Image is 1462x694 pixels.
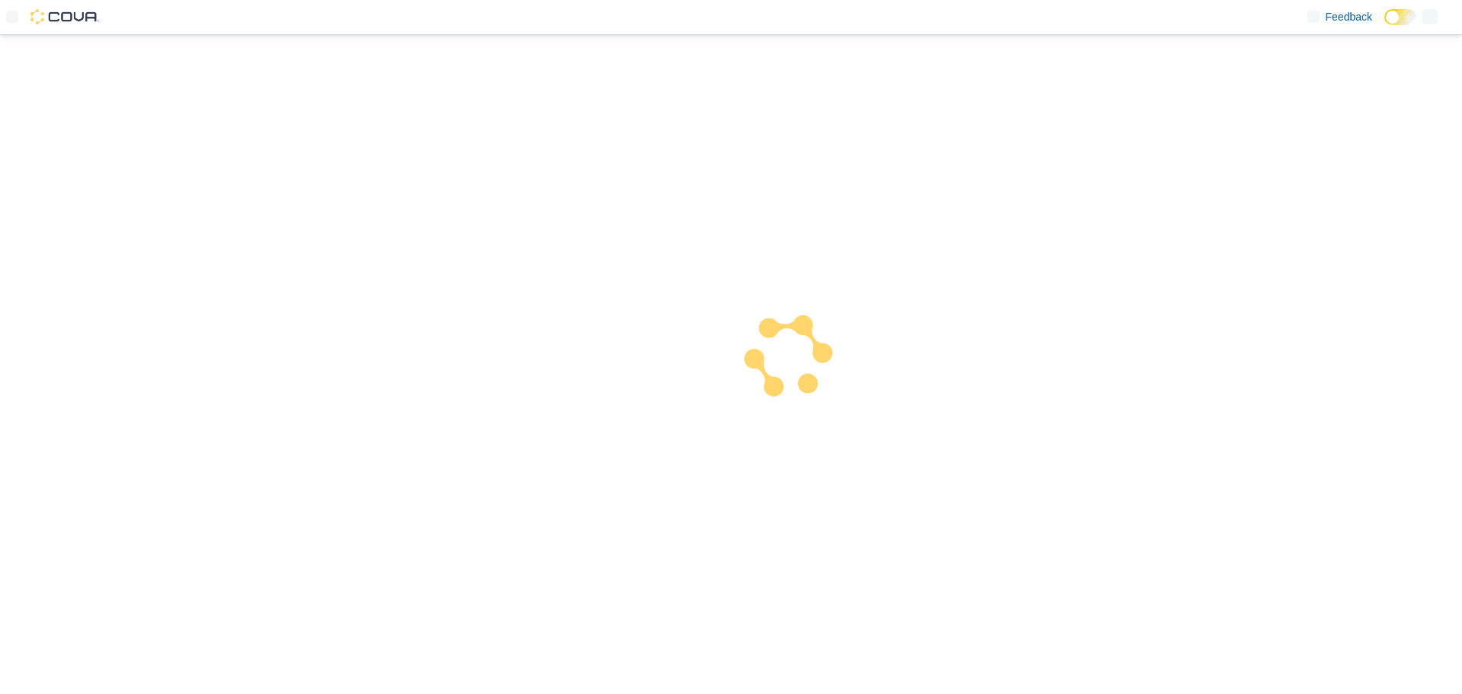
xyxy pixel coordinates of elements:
span: Dark Mode [1384,25,1385,26]
input: Dark Mode [1384,9,1416,25]
span: Feedback [1326,9,1372,24]
img: Cova [30,9,99,24]
a: Feedback [1301,2,1378,32]
img: cova-loader [731,299,845,413]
